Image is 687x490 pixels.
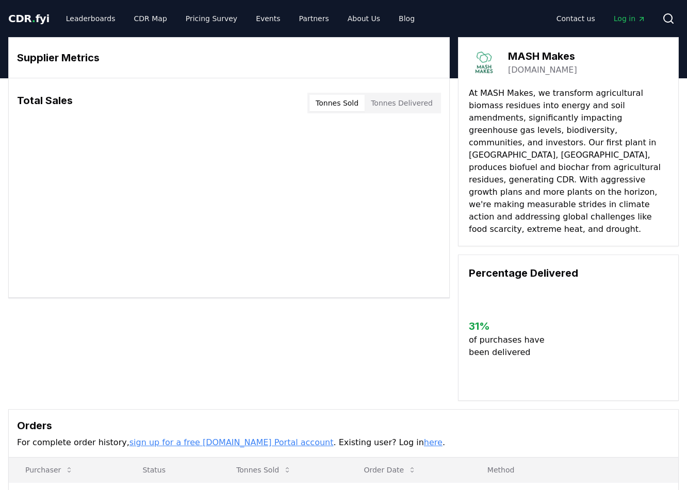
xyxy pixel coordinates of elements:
[339,9,388,28] a: About Us
[469,318,551,334] h3: 31 %
[126,9,175,28] a: CDR Map
[134,465,211,475] p: Status
[309,95,365,111] button: Tonnes Sold
[17,93,73,113] h3: Total Sales
[8,12,50,25] span: CDR fyi
[228,460,300,480] button: Tonnes Sold
[58,9,423,28] nav: Main
[291,9,337,28] a: Partners
[129,437,334,447] a: sign up for a free [DOMAIN_NAME] Portal account
[17,418,670,433] h3: Orders
[8,11,50,26] a: CDR.fyi
[548,9,654,28] nav: Main
[17,436,670,449] p: For complete order history, . Existing user? Log in .
[58,9,124,28] a: Leaderboards
[177,9,246,28] a: Pricing Survey
[606,9,654,28] a: Log in
[424,437,443,447] a: here
[469,87,668,235] p: At MASH Makes, we transform agricultural biomass residues into energy and soil amendments, signif...
[17,50,441,65] h3: Supplier Metrics
[479,465,670,475] p: Method
[17,460,81,480] button: Purchaser
[469,334,551,359] p: of purchases have been delivered
[390,9,423,28] a: Blog
[248,9,288,28] a: Events
[508,48,577,64] h3: MASH Makes
[508,64,577,76] a: [DOMAIN_NAME]
[32,12,36,25] span: .
[365,95,439,111] button: Tonnes Delivered
[548,9,603,28] a: Contact us
[614,13,646,24] span: Log in
[469,48,498,77] img: MASH Makes-logo
[355,460,424,480] button: Order Date
[469,265,668,281] h3: Percentage Delivered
